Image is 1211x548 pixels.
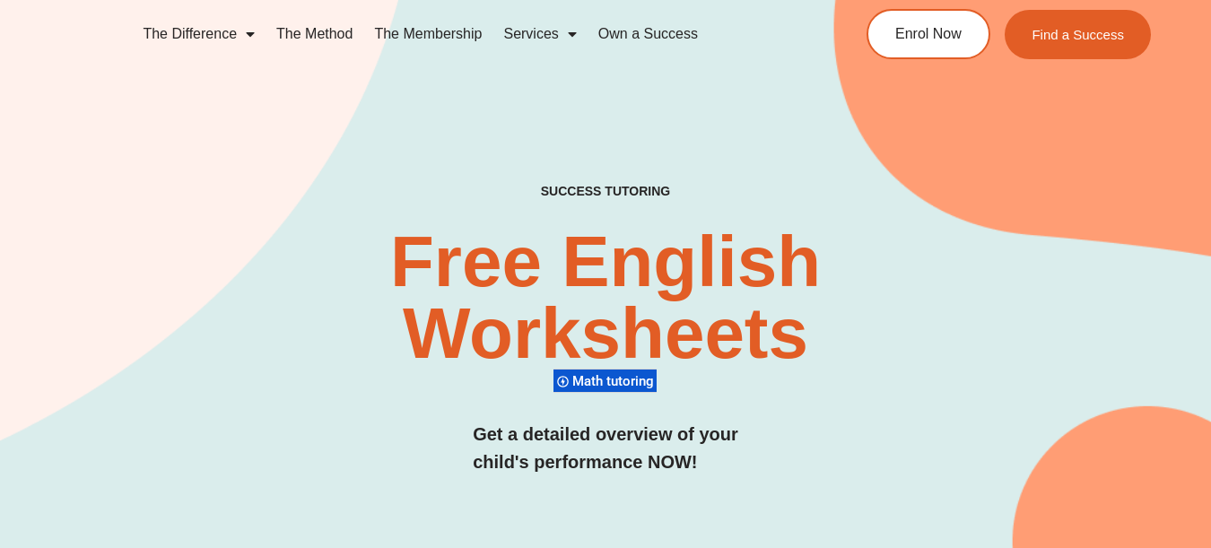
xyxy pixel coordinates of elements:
[473,421,738,476] h3: Get a detailed overview of your child's performance NOW!
[588,13,709,55] a: Own a Success
[867,9,990,59] a: Enrol Now
[266,13,363,55] a: The Method
[132,13,266,55] a: The Difference
[492,13,587,55] a: Services
[363,13,492,55] a: The Membership
[572,373,659,389] span: Math tutoring
[1005,10,1151,59] a: Find a Success
[553,369,657,393] div: Math tutoring
[444,184,767,199] h4: SUCCESS TUTORING​
[1032,28,1124,41] span: Find a Success
[246,226,965,370] h2: Free English Worksheets​
[132,13,804,55] nav: Menu
[895,27,962,41] span: Enrol Now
